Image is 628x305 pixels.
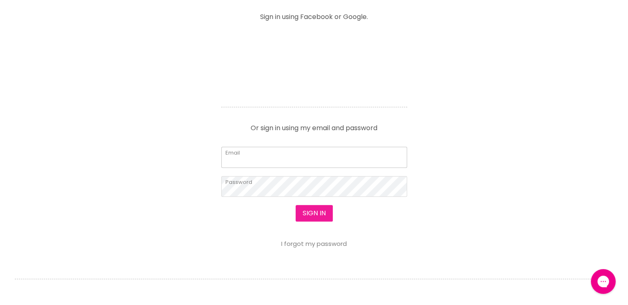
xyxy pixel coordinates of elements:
button: Sign in [296,205,333,222]
iframe: Social Login Buttons [221,32,407,94]
p: Sign in using Facebook or Google. [221,14,407,20]
p: Or sign in using my email and password [221,118,407,131]
a: I forgot my password [281,239,347,248]
iframe: Gorgias live chat messenger [587,266,620,297]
